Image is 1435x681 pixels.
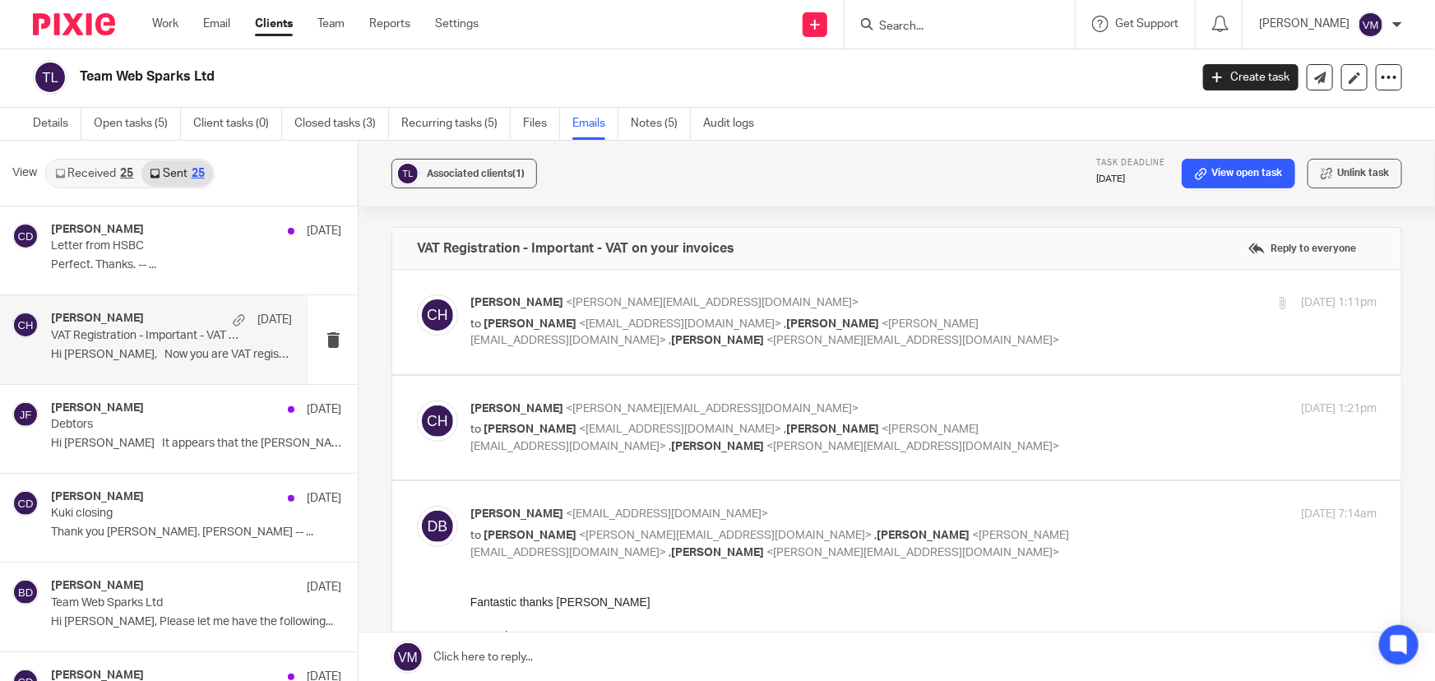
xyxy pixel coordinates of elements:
span: [PERSON_NAME] [671,441,764,452]
span: <[PERSON_NAME][EMAIL_ADDRESS][DOMAIN_NAME]> [470,424,979,452]
a: Audit logs [703,108,766,140]
a: Clients [255,16,293,32]
a: Email [203,16,230,32]
img: svg%3E [12,490,39,517]
span: to [470,530,481,541]
p: Perfect. Thanks. -- ... [51,258,341,272]
span: Associated clients [427,169,525,178]
span: to [470,318,481,330]
span: , [784,424,786,435]
a: Recurring tasks (5) [401,108,511,140]
p: [DATE] [307,401,341,418]
div: 25 [120,168,133,179]
span: [PERSON_NAME] [786,318,879,330]
p: [DATE] 7:14am [1301,506,1377,523]
img: svg%3E [12,401,39,428]
a: Settings [435,16,479,32]
span: [PERSON_NAME] [671,335,764,346]
a: Work [152,16,178,32]
span: <[PERSON_NAME][EMAIL_ADDRESS][DOMAIN_NAME]> [766,335,1059,346]
span: <[PERSON_NAME][EMAIL_ADDRESS][DOMAIN_NAME]> [470,530,1069,558]
p: [DATE] [307,490,341,507]
p: Kuki closing [51,507,284,521]
p: Hi [PERSON_NAME] It appears that the [PERSON_NAME]... [51,437,341,451]
span: <[EMAIL_ADDRESS][DOMAIN_NAME]> [579,424,781,435]
p: Thank you [PERSON_NAME]. [PERSON_NAME] -- ... [51,526,341,540]
h4: [PERSON_NAME] [51,312,144,326]
img: svg%3E [12,579,39,605]
span: <[PERSON_NAME][EMAIL_ADDRESS][DOMAIN_NAME]> [566,403,859,415]
span: <[PERSON_NAME][EMAIL_ADDRESS][DOMAIN_NAME]> [566,297,859,308]
span: , [669,441,671,452]
span: [PERSON_NAME] [470,508,563,520]
h4: [PERSON_NAME] [51,490,144,504]
a: Emails [572,108,618,140]
p: [DATE] [257,312,292,328]
a: View open task [1182,159,1295,188]
span: [PERSON_NAME] [484,424,576,435]
p: VAT Registration - Important - VAT on your invoices [51,329,244,343]
a: Open tasks (5) [94,108,181,140]
img: Pixie [33,13,115,35]
span: (1) [512,169,525,178]
p: Letter from HSBC [51,239,284,253]
span: <[EMAIL_ADDRESS][DOMAIN_NAME]> [566,508,768,520]
p: Hi [PERSON_NAME], Please let me have the following... [51,615,341,629]
span: [PERSON_NAME] [470,403,563,415]
span: Get Support [1115,18,1178,30]
img: svg%3E [417,401,458,442]
button: Associated clients(1) [391,159,537,188]
span: <[PERSON_NAME][EMAIL_ADDRESS][DOMAIN_NAME]> [766,547,1059,558]
p: Hi [PERSON_NAME], Now you are VAT registered,... [51,348,292,362]
button: Unlink task [1308,159,1402,188]
div: 25 [192,168,205,179]
span: [PERSON_NAME] [671,547,764,558]
span: , [669,547,671,558]
p: Debtors [51,418,284,432]
span: View [12,164,37,182]
a: Closed tasks (3) [294,108,389,140]
span: <[PERSON_NAME][EMAIL_ADDRESS][DOMAIN_NAME]> [579,530,872,541]
a: Client tasks (0) [193,108,282,140]
p: Team Web Sparks Ltd [51,596,284,610]
span: <[EMAIL_ADDRESS][DOMAIN_NAME]> [579,318,781,330]
a: Sent25 [141,160,212,187]
h2: Team Web Sparks Ltd [80,68,959,86]
span: <[PERSON_NAME][EMAIL_ADDRESS][DOMAIN_NAME]> [766,441,1059,452]
span: [PERSON_NAME] [484,530,576,541]
h4: [PERSON_NAME] [51,401,144,415]
a: Notes (5) [631,108,691,140]
p: [DATE] [307,579,341,595]
span: [PERSON_NAME] [470,297,563,308]
img: svg%3E [33,60,67,95]
a: Reports [369,16,410,32]
img: svg%3E [417,294,458,336]
p: [DATE] 1:21pm [1301,401,1377,418]
p: [DATE] [307,223,341,239]
span: Task deadline [1096,159,1165,167]
a: Received25 [47,160,141,187]
a: Team [317,16,345,32]
a: Create task [1203,64,1298,90]
img: svg%3E [396,161,420,186]
span: [PERSON_NAME] [484,318,576,330]
label: Reply to everyone [1244,236,1360,261]
img: svg%3E [1358,12,1384,38]
a: Files [523,108,560,140]
p: [PERSON_NAME] [1259,16,1349,32]
h4: VAT Registration - Important - VAT on your invoices [417,240,734,257]
input: Search [877,20,1025,35]
p: [DATE] 1:11pm [1301,294,1377,312]
img: svg%3E [12,223,39,249]
span: to [470,424,481,435]
img: svg%3E [12,312,39,338]
span: , [874,530,877,541]
span: [PERSON_NAME] [877,530,970,541]
a: Details [33,108,81,140]
span: , [669,335,671,346]
p: [DATE] [1096,173,1165,186]
img: svg%3E [417,506,458,547]
span: [PERSON_NAME] [786,424,879,435]
h4: [PERSON_NAME] [51,223,144,237]
h4: [PERSON_NAME] [51,579,144,593]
